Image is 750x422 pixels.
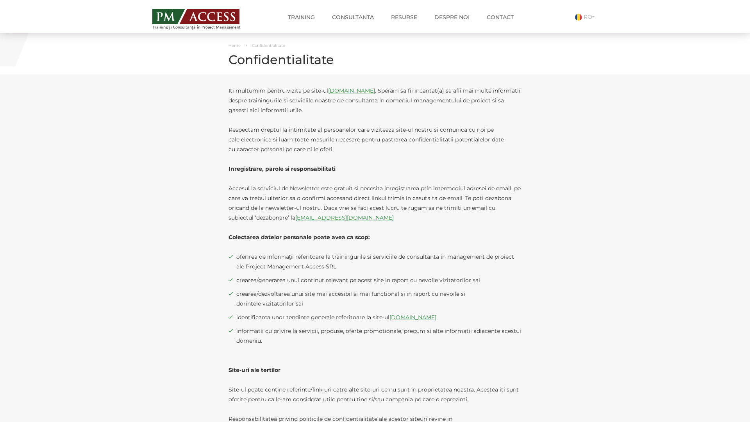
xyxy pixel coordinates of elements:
a: [DOMAIN_NAME] [389,314,436,321]
a: Training și Consultanță în Project Management [152,7,255,29]
a: Contact [481,9,520,25]
span: Confidentialitate [252,43,285,48]
a: Despre noi [429,9,475,25]
p: Iti multumim pentru vizita pe site-ul . Speram sa fii incantat(a) sa afli mai multe informatii de... [229,86,521,115]
a: RO [575,13,598,20]
strong: Inregistrare, parole si responsabilitati [229,165,336,172]
a: [EMAIL_ADDRESS][DOMAIN_NAME] [295,214,394,221]
span: Training și Consultanță în Project Management [152,25,255,29]
h1: Confidentialitate [229,53,521,66]
a: Home [229,43,241,48]
p: Respectam dreptul la intimitate al persoanelor care viziteaza site-ul nostru si comunica cu noi p... [229,125,521,154]
span: identificarea unor tendinte generale referitoare la site-ul [236,313,521,322]
span: oferirea de informaţii referitoare la trainingurile si serviciile de consultanta in management de... [236,252,521,272]
strong: Site-uri ale tertilor [229,367,280,374]
a: Consultanta [326,9,380,25]
img: PM ACCESS - Echipa traineri si consultanti certificati PMP: Narciss Popescu, Mihai Olaru, Monica ... [152,9,239,24]
p: Accesul la serviciul de Newsletter este gratuit si necesita inregistrarea prin intermediul adrese... [229,184,521,223]
span: crearea/dezvoltarea unui site mai accesibil si mai functional si in raport cu nevoile si dorintel... [236,289,521,309]
strong: Colectarea datelor personale poate avea ca scop: [229,234,370,241]
img: Romana [575,14,582,21]
a: Training [282,9,321,25]
a: [DOMAIN_NAME] [328,87,375,94]
span: crearea/generarea unui continut relevant pe acest site in raport cu nevoile vizitatorilor sai [236,275,521,285]
p: Site-ul poate contine referinte/link-uri catre alte site-uri ce nu sunt in proprietatea noastra. ... [229,385,521,404]
a: Resurse [385,9,423,25]
span: informatii cu privire la servicii, produse, oferte promotionale, precum si alte informatii adiace... [236,326,521,346]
